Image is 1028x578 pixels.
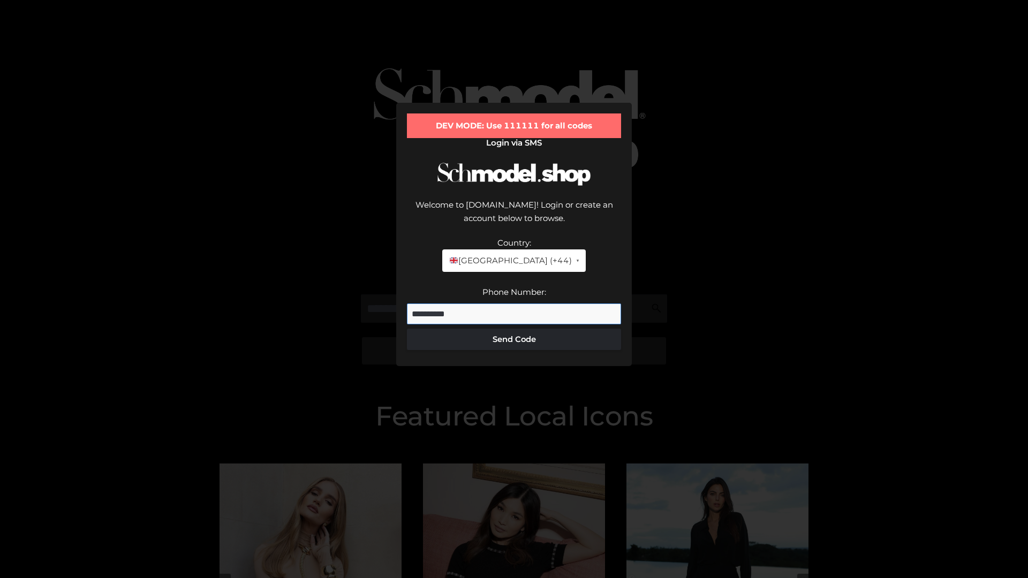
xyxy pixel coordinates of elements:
[434,153,594,195] img: Schmodel Logo
[450,256,458,264] img: 🇬🇧
[407,113,621,138] div: DEV MODE: Use 111111 for all codes
[449,254,571,268] span: [GEOGRAPHIC_DATA] (+44)
[497,238,531,248] label: Country:
[407,138,621,148] h2: Login via SMS
[407,198,621,236] div: Welcome to [DOMAIN_NAME]! Login or create an account below to browse.
[482,287,546,297] label: Phone Number:
[407,329,621,350] button: Send Code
